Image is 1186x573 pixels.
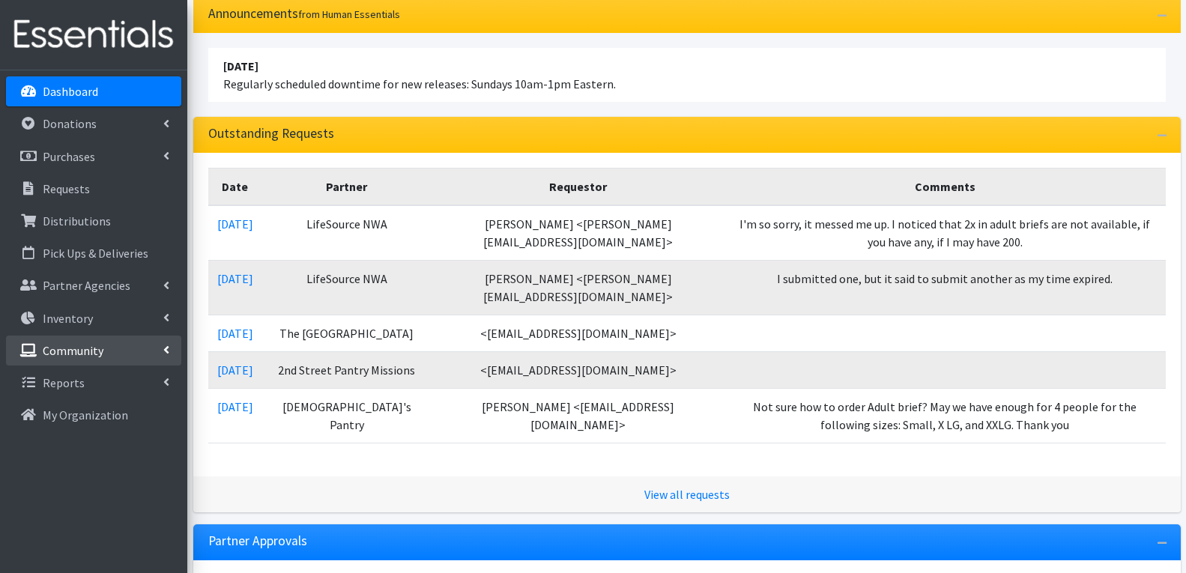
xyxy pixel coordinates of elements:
p: Donations [43,116,97,131]
p: Inventory [43,311,93,326]
a: Inventory [6,303,181,333]
small: from Human Essentials [298,7,400,21]
th: Partner [262,168,432,205]
td: [DEMOGRAPHIC_DATA]'s Pantry [262,388,432,443]
a: Requests [6,174,181,204]
td: 2nd Street Pantry Missions [262,351,432,388]
a: [DATE] [217,271,253,286]
td: I submitted one, but it said to submit another as my time expired. [724,260,1165,315]
strong: [DATE] [223,58,258,73]
h3: Outstanding Requests [208,126,334,142]
p: Community [43,343,103,358]
p: Distributions [43,213,111,228]
a: [DATE] [217,326,253,341]
a: My Organization [6,400,181,430]
a: Purchases [6,142,181,172]
a: Community [6,336,181,366]
h3: Announcements [208,6,400,22]
td: <[EMAIL_ADDRESS][DOMAIN_NAME]> [432,351,724,388]
a: Reports [6,368,181,398]
h3: Partner Approvals [208,533,307,549]
a: Donations [6,109,181,139]
p: Partner Agencies [43,278,130,293]
a: Pick Ups & Deliveries [6,238,181,268]
td: LifeSource NWA [262,260,432,315]
a: Distributions [6,206,181,236]
p: Pick Ups & Deliveries [43,246,148,261]
td: Not sure how to order Adult brief? May we have enough for 4 people for the following sizes: Small... [724,388,1165,443]
td: The [GEOGRAPHIC_DATA] [262,315,432,351]
a: Partner Agencies [6,270,181,300]
td: <[EMAIL_ADDRESS][DOMAIN_NAME]> [432,315,724,351]
td: LifeSource NWA [262,205,432,261]
th: Date [208,168,262,205]
a: [DATE] [217,399,253,414]
p: Purchases [43,149,95,164]
th: Requestor [432,168,724,205]
a: [DATE] [217,216,253,231]
img: HumanEssentials [6,10,181,60]
a: View all requests [644,487,730,502]
p: Reports [43,375,85,390]
td: I'm so sorry, it messed me up. I noticed that 2x in adult briefs are not available, if you have a... [724,205,1165,261]
td: [PERSON_NAME] <[PERSON_NAME][EMAIL_ADDRESS][DOMAIN_NAME]> [432,205,724,261]
p: My Organization [43,407,128,422]
p: Dashboard [43,84,98,99]
p: Requests [43,181,90,196]
a: [DATE] [217,363,253,378]
a: Dashboard [6,76,181,106]
td: [PERSON_NAME] <[EMAIL_ADDRESS][DOMAIN_NAME]> [432,388,724,443]
li: Regularly scheduled downtime for new releases: Sundays 10am-1pm Eastern. [208,48,1166,102]
th: Comments [724,168,1165,205]
td: [PERSON_NAME] <[PERSON_NAME][EMAIL_ADDRESS][DOMAIN_NAME]> [432,260,724,315]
